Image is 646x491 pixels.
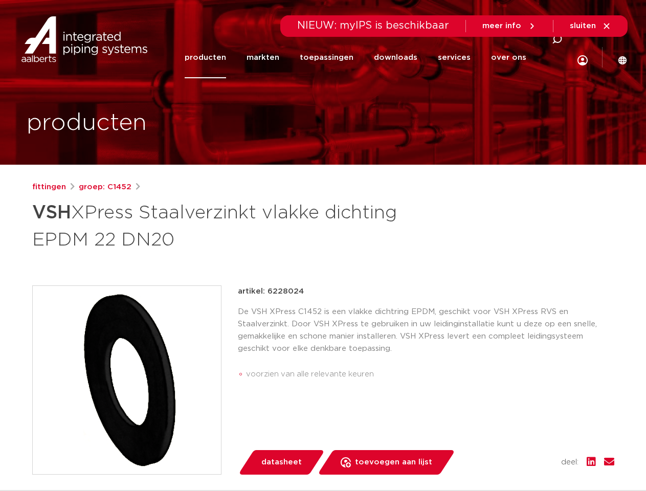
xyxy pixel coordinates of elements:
[261,454,302,471] span: datasheet
[300,37,353,78] a: toepassingen
[32,197,416,253] h1: XPress Staalverzinkt vlakke dichting EPDM 22 DN20
[79,181,131,193] a: groep: C1452
[577,34,588,81] div: my IPS
[238,450,325,475] a: datasheet
[32,181,66,193] a: fittingen
[297,20,449,31] span: NIEUW: myIPS is beschikbaar
[482,21,537,31] a: meer info
[246,366,614,383] li: voorzien van alle relevante keuren
[482,22,521,30] span: meer info
[185,37,526,78] nav: Menu
[438,37,471,78] a: services
[374,37,417,78] a: downloads
[27,107,147,140] h1: producten
[185,37,226,78] a: producten
[561,456,578,468] span: deel:
[247,37,279,78] a: markten
[491,37,526,78] a: over ons
[238,285,304,298] p: artikel: 6228024
[33,286,221,474] img: Product Image for VSH XPress Staalverzinkt vlakke dichting EPDM 22 DN20
[238,306,614,355] p: De VSH XPress C1452 is een vlakke dichtring EPDM, geschikt voor VSH XPress RVS en Staalverzinkt. ...
[32,204,71,222] strong: VSH
[570,21,611,31] a: sluiten
[570,22,596,30] span: sluiten
[355,454,432,471] span: toevoegen aan lijst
